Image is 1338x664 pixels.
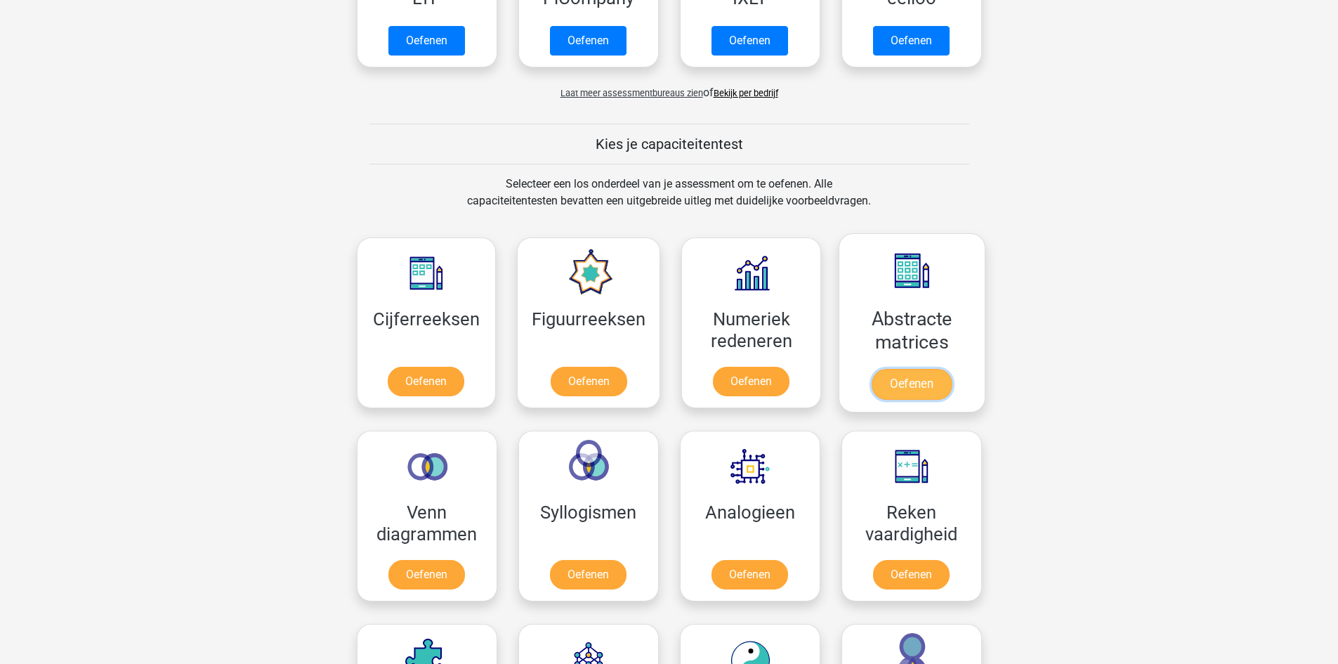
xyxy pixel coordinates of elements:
[714,88,778,98] a: Bekijk per bedrijf
[550,560,627,590] a: Oefenen
[346,73,992,101] div: of
[454,176,884,226] div: Selecteer een los onderdeel van je assessment om te oefenen. Alle capaciteitentesten bevatten een...
[388,26,465,56] a: Oefenen
[711,560,788,590] a: Oefenen
[388,560,465,590] a: Oefenen
[713,367,789,396] a: Oefenen
[560,88,703,98] span: Laat meer assessmentbureaus zien
[550,26,627,56] a: Oefenen
[388,367,464,396] a: Oefenen
[873,26,950,56] a: Oefenen
[369,136,969,152] h5: Kies je capaciteitentest
[551,367,627,396] a: Oefenen
[873,560,950,590] a: Oefenen
[711,26,788,56] a: Oefenen
[872,369,952,400] a: Oefenen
